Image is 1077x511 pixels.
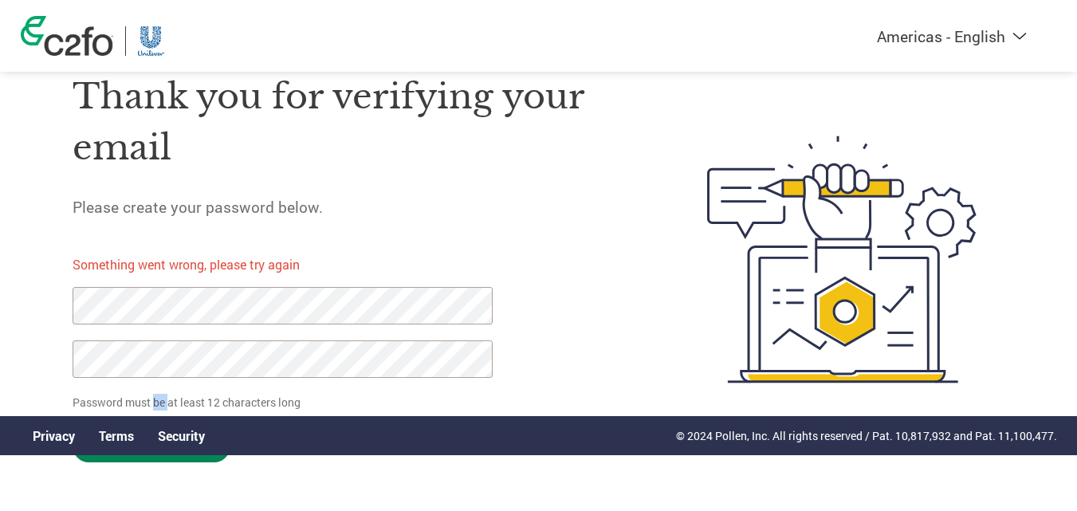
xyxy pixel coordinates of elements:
h1: Thank you for verifying your email [73,71,632,174]
p: Password must be at least 12 characters long [73,394,498,411]
img: Unilever [138,26,165,56]
a: Security [158,427,205,444]
a: Privacy [33,427,75,444]
img: c2fo logo [21,16,113,56]
h5: Please create your password below. [73,197,632,217]
p: Something went wrong, please try again [73,255,521,274]
p: © 2024 Pollen, Inc. All rights reserved / Pat. 10,817,932 and Pat. 11,100,477. [676,427,1057,444]
img: create-password [678,48,1005,471]
a: Terms [99,427,134,444]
